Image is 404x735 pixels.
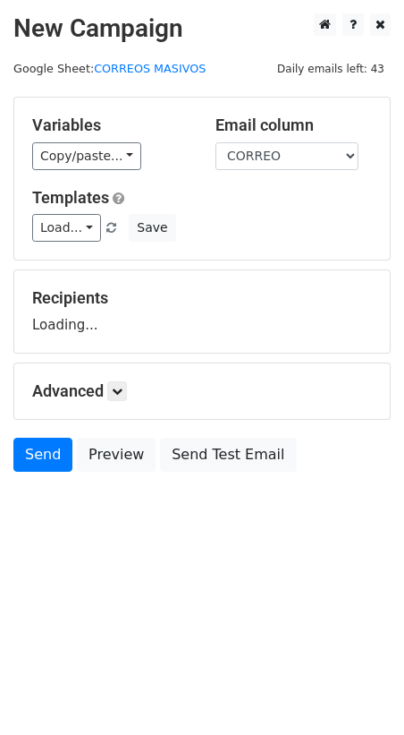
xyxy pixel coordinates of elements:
[13,13,391,44] h2: New Campaign
[77,438,156,472] a: Preview
[160,438,296,472] a: Send Test Email
[32,188,109,207] a: Templates
[271,62,391,75] a: Daily emails left: 43
[94,62,206,75] a: CORREOS MASIVOS
[271,59,391,79] span: Daily emails left: 43
[13,438,72,472] a: Send
[32,288,372,308] h5: Recipients
[32,381,372,401] h5: Advanced
[32,115,189,135] h5: Variables
[32,288,372,335] div: Loading...
[215,115,372,135] h5: Email column
[129,214,175,242] button: Save
[32,214,101,242] a: Load...
[32,142,141,170] a: Copy/paste...
[13,62,206,75] small: Google Sheet:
